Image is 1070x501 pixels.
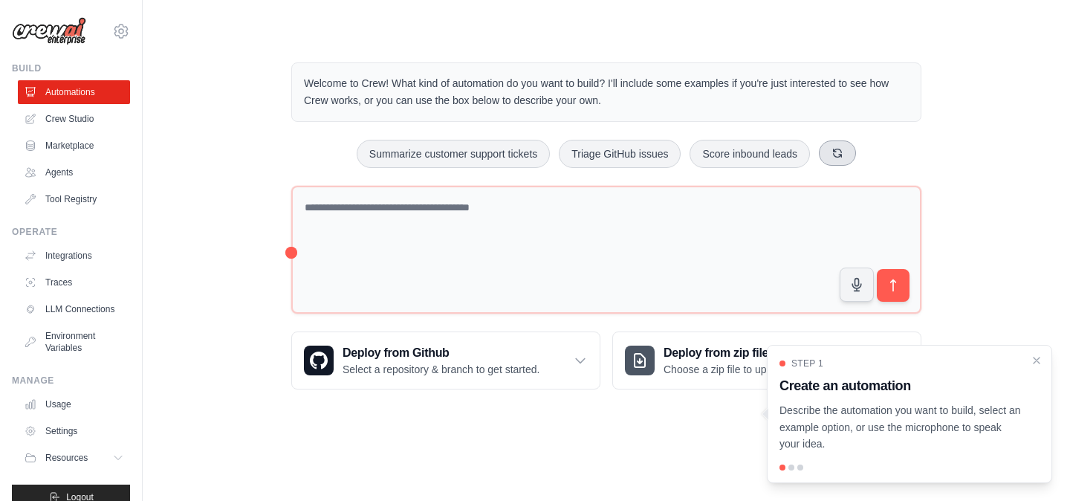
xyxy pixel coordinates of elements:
button: Resources [18,446,130,470]
p: Choose a zip file to upload. [664,362,789,377]
button: Score inbound leads [690,140,810,168]
a: Agents [18,161,130,184]
a: Tool Registry [18,187,130,211]
a: Marketplace [18,134,130,158]
a: Automations [18,80,130,104]
a: Traces [18,271,130,294]
div: Manage [12,375,130,387]
a: Environment Variables [18,324,130,360]
button: Summarize customer support tickets [357,140,550,168]
div: Operate [12,226,130,238]
span: Resources [45,452,88,464]
iframe: Chat Widget [996,430,1070,501]
p: Select a repository & branch to get started. [343,362,539,377]
h3: Deploy from Github [343,344,539,362]
h3: Create an automation [779,375,1022,396]
a: Crew Studio [18,107,130,131]
div: Build [12,62,130,74]
span: Step 1 [791,358,823,369]
p: Describe the automation you want to build, select an example option, or use the microphone to spe... [779,402,1022,453]
a: Settings [18,419,130,443]
button: Triage GitHub issues [559,140,681,168]
h3: Deploy from zip file [664,344,789,362]
a: Integrations [18,244,130,268]
a: Usage [18,392,130,416]
a: LLM Connections [18,297,130,321]
img: Logo [12,17,86,45]
button: Close walkthrough [1031,355,1043,366]
p: Welcome to Crew! What kind of automation do you want to build? I'll include some examples if you'... [304,75,909,109]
